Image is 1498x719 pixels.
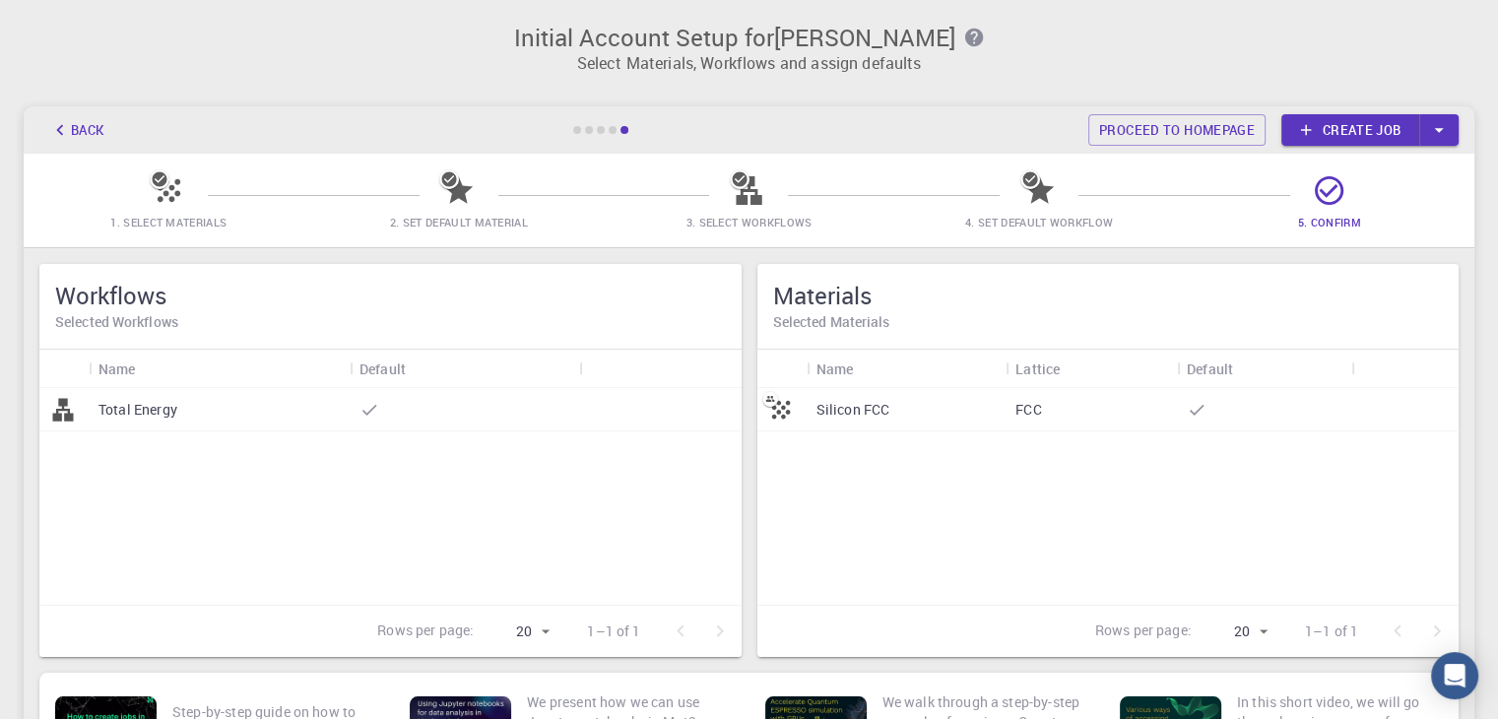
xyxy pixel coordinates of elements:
[757,350,807,388] div: Icon
[39,114,114,146] button: Back
[816,350,854,388] div: Name
[406,353,437,384] button: Sort
[965,215,1113,229] span: 4. Set Default Workflow
[587,621,640,641] p: 1–1 of 1
[807,350,1007,388] div: Name
[39,350,89,388] div: Icon
[1200,618,1273,646] div: 20
[1006,350,1177,388] div: Lattice
[35,51,1463,75] p: Select Materials, Workflows and assign defaults
[1298,215,1361,229] span: 5. Confirm
[816,400,890,420] p: Silicon FCC
[39,14,110,32] span: Support
[89,350,350,388] div: Name
[853,353,884,384] button: Sort
[773,280,1444,311] h5: Materials
[1281,114,1419,146] a: Create job
[1088,114,1266,146] a: Proceed to homepage
[1233,353,1265,384] button: Sort
[773,311,1444,333] h6: Selected Materials
[55,311,726,333] h6: Selected Workflows
[55,280,726,311] h5: Workflows
[1177,350,1351,388] div: Default
[390,215,528,229] span: 2. Set Default Material
[1015,400,1041,420] p: FCC
[35,24,1463,51] h3: Initial Account Setup for [PERSON_NAME]
[110,215,227,229] span: 1. Select Materials
[136,353,167,384] button: Sort
[1187,350,1233,388] div: Default
[359,350,406,388] div: Default
[350,350,579,388] div: Default
[685,215,812,229] span: 3. Select Workflows
[1015,350,1060,388] div: Lattice
[1095,621,1192,643] p: Rows per page:
[482,618,555,646] div: 20
[98,350,136,388] div: Name
[98,400,177,420] p: Total Energy
[377,621,474,643] p: Rows per page:
[1060,353,1091,384] button: Sort
[1305,621,1358,641] p: 1–1 of 1
[1431,652,1478,699] div: Open Intercom Messenger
